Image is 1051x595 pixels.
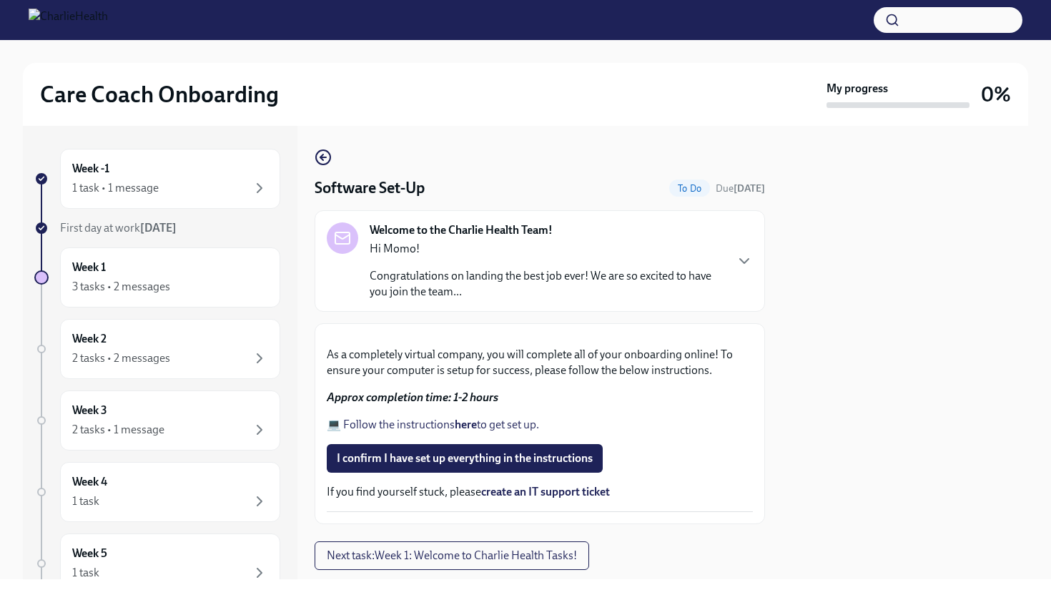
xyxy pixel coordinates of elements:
[72,279,170,295] div: 3 tasks • 2 messages
[72,331,107,347] h6: Week 2
[669,183,710,194] span: To Do
[370,268,724,300] p: Congratulations on landing the best job ever! We are so excited to have you join the team...
[29,9,108,31] img: CharlieHealth
[34,390,280,451] a: Week 32 tasks • 1 message
[327,444,603,473] button: I confirm I have set up everything in the instructions
[72,565,99,581] div: 1 task
[72,546,107,561] h6: Week 5
[72,493,99,509] div: 1 task
[34,247,280,308] a: Week 13 tasks • 2 messages
[34,220,280,236] a: First day at work[DATE]
[72,260,106,275] h6: Week 1
[60,221,177,235] span: First day at work
[40,80,279,109] h2: Care Coach Onboarding
[327,549,577,563] span: Next task : Week 1: Welcome to Charlie Health Tasks!
[72,180,159,196] div: 1 task • 1 message
[34,462,280,522] a: Week 41 task
[827,81,888,97] strong: My progress
[72,350,170,366] div: 2 tasks • 2 messages
[72,161,109,177] h6: Week -1
[327,484,753,500] p: If you find yourself stuck, please
[34,149,280,209] a: Week -11 task • 1 message
[34,319,280,379] a: Week 22 tasks • 2 messages
[327,390,498,404] strong: Approx completion time: 1-2 hours
[716,182,765,195] span: Due
[315,177,425,199] h4: Software Set-Up
[481,485,610,498] a: create an IT support ticket
[981,82,1011,107] h3: 0%
[72,403,107,418] h6: Week 3
[716,182,765,195] span: August 19th, 2025 10:00
[72,422,164,438] div: 2 tasks • 1 message
[327,418,539,431] a: 💻 Follow the instructionshereto get set up.
[34,533,280,594] a: Week 51 task
[455,418,477,431] strong: here
[370,241,724,257] p: Hi Momo!
[72,474,107,490] h6: Week 4
[734,182,765,195] strong: [DATE]
[140,221,177,235] strong: [DATE]
[337,451,593,466] span: I confirm I have set up everything in the instructions
[315,541,589,570] button: Next task:Week 1: Welcome to Charlie Health Tasks!
[370,222,553,238] strong: Welcome to the Charlie Health Team!
[327,347,753,378] p: As a completely virtual company, you will complete all of your onboarding online! To ensure your ...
